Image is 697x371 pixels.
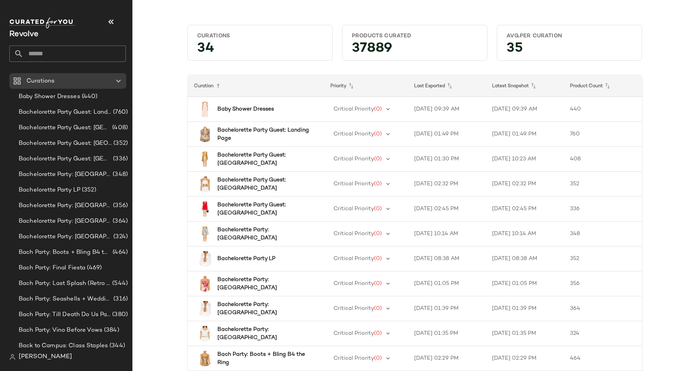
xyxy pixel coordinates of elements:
b: Bach Party: Boots + Bling B4 the Ring [217,350,310,367]
span: Critical Priority [334,206,374,212]
img: WAIR-WS31_V1.jpg [197,176,213,192]
span: (364) [111,217,128,226]
td: [DATE] 02:32 PM [408,172,486,197]
span: (348) [111,170,128,179]
td: [DATE] 02:29 PM [486,346,564,371]
b: Bachelorette Party: [GEOGRAPHIC_DATA] [217,226,310,242]
span: Critical Priority [334,231,374,237]
span: Curations [26,77,55,86]
span: Critical Priority [334,355,374,361]
img: INDA-WS536_V1.jpg [197,127,213,142]
img: LSPA-WS51_V1.jpg [197,251,213,267]
th: Product Count [564,75,642,97]
span: (380) [111,310,128,319]
span: (469) [85,264,102,273]
span: Bachelorette Party Guest: [GEOGRAPHIC_DATA] [19,123,111,132]
span: (440) [80,92,98,101]
span: (0) [374,306,382,311]
td: 464 [564,346,642,371]
img: PGEO-WD37_V1.jpg [197,226,213,242]
td: 352 [564,246,642,271]
span: Bachelorette Party Guest: [GEOGRAPHIC_DATA] [19,139,112,148]
td: 356 [564,271,642,296]
span: (0) [374,156,382,162]
span: Critical Priority [334,281,374,287]
span: Bach Party: Final Fiesta [19,264,85,273]
img: LSPA-WS51_V1.jpg [197,301,213,316]
td: [DATE] 02:45 PM [486,197,564,222]
td: 348 [564,222,642,246]
span: (0) [374,106,382,112]
td: [DATE] 01:49 PM [486,122,564,147]
span: Critical Priority [334,106,374,112]
img: cfy_white_logo.C9jOOHJF.svg [9,18,76,28]
div: 37889 [346,43,484,57]
td: [DATE] 09:39 AM [486,97,564,122]
th: Curation [188,75,324,97]
span: (336) [111,155,128,164]
span: Bach Party: Last Splash (Retro [GEOGRAPHIC_DATA]) [19,279,111,288]
td: [DATE] 01:05 PM [408,271,486,296]
span: (324) [112,232,128,241]
td: [DATE] 10:23 AM [486,147,564,172]
span: Bachelorette Party: [GEOGRAPHIC_DATA] [19,201,111,210]
td: [DATE] 01:39 PM [408,296,486,321]
span: Critical Priority [334,181,374,187]
b: Bachelorette Party Guest: Landing Page [217,126,310,142]
span: Current Company Name [9,30,39,39]
span: (544) [111,279,128,288]
span: [PERSON_NAME] [19,352,72,362]
b: Bachelorette Party: [GEOGRAPHIC_DATA] [217,325,310,342]
th: Latest Snapshot [486,75,564,97]
span: Critical Priority [334,131,374,137]
b: Bachelorette Party Guest: [GEOGRAPHIC_DATA] [217,201,310,217]
div: Avg.per Curation [506,32,632,40]
b: Bachelorette Party LP [217,255,275,263]
span: (760) [111,108,128,117]
span: Bach Party: Boots + Bling B4 the Ring [19,248,111,257]
td: [DATE] 01:35 PM [408,321,486,346]
img: TULA-WS1071_V1.jpg [197,326,213,341]
td: [DATE] 08:38 AM [408,246,486,271]
th: Priority [324,75,408,97]
span: Critical Priority [334,331,374,336]
span: Bachelorette Party: [GEOGRAPHIC_DATA] [19,232,112,241]
td: [DATE] 01:35 PM [486,321,564,346]
div: Products Curated [352,32,478,40]
span: Bachelorette Party LP [19,186,80,195]
td: [DATE] 09:39 AM [408,97,486,122]
b: Bachelorette Party Guest: [GEOGRAPHIC_DATA] [217,151,310,167]
td: 364 [564,296,642,321]
span: Bachelorette Party Guest: Landing Page [19,108,111,117]
span: (352) [112,139,128,148]
td: [DATE] 01:39 PM [486,296,564,321]
span: Back to Campus: Class Staples [19,341,108,350]
span: Bach Party: Seashells + Wedding Bells [19,295,112,304]
td: [DATE] 01:49 PM [408,122,486,147]
span: (0) [374,131,382,137]
td: [DATE] 10:14 AM [486,222,564,246]
img: SDYS-WS194_V1.jpg [197,276,213,292]
img: LOVF-WD4477_V1.jpg [197,102,213,117]
th: Last Exported [408,75,486,97]
b: Bachelorette Party Guest: [GEOGRAPHIC_DATA] [217,176,310,192]
td: [DATE] 01:05 PM [486,271,564,296]
td: 352 [564,172,642,197]
td: 440 [564,97,642,122]
span: Bachelorette Party Guest: [GEOGRAPHIC_DATA] [19,155,111,164]
td: 760 [564,122,642,147]
span: (356) [111,201,128,210]
span: (344) [108,341,125,350]
span: (408) [111,123,128,132]
span: (0) [374,206,382,212]
span: Critical Priority [334,306,374,311]
span: (0) [374,181,382,187]
td: [DATE] 01:30 PM [408,147,486,172]
td: 336 [564,197,642,222]
span: (352) [80,186,96,195]
span: Bach Party: Till Death Do Us Party [19,310,111,319]
span: Bach Party: Vino Before Vows [19,326,102,335]
span: Bachelorette Party: [GEOGRAPHIC_DATA] [19,217,111,226]
span: (316) [112,295,128,304]
img: svg%3e [9,354,16,360]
